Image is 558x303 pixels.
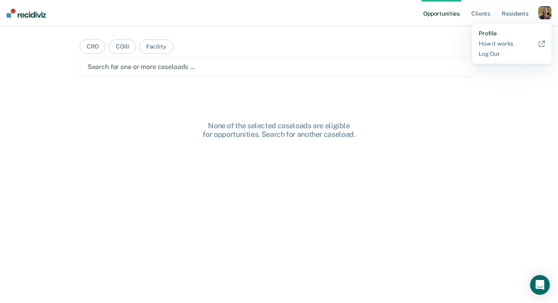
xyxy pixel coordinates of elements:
img: Recidiviz [7,9,46,18]
a: How it works [479,40,545,47]
button: COIII [109,39,136,54]
button: CRO [80,39,106,54]
a: Log Out [479,51,545,58]
a: Profile [479,30,545,37]
button: Facility [139,39,173,54]
div: None of the selected caseloads are eligible for opportunities. Search for another caseload. [148,121,410,139]
div: Open Intercom Messenger [530,275,550,295]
